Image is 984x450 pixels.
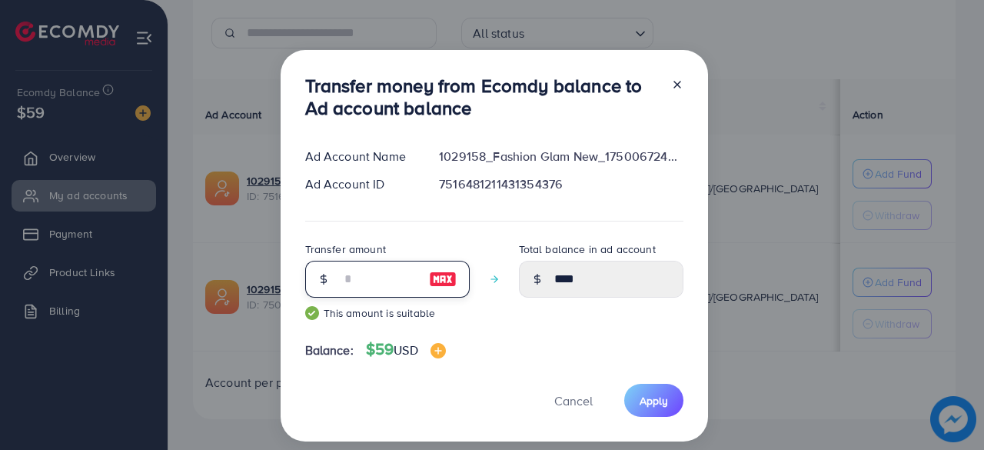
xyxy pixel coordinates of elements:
button: Cancel [535,384,612,417]
h4: $59 [366,340,446,359]
img: guide [305,306,319,320]
span: Cancel [554,392,593,409]
div: Ad Account ID [293,175,427,193]
small: This amount is suitable [305,305,470,321]
label: Transfer amount [305,242,386,257]
span: Balance: [305,342,354,359]
button: Apply [624,384,683,417]
img: image [430,343,446,358]
div: Ad Account Name [293,148,427,165]
h3: Transfer money from Ecomdy balance to Ad account balance [305,75,659,119]
img: image [429,270,457,288]
span: Apply [640,393,668,408]
div: 1029158_Fashion Glam New_1750067246612 [427,148,695,165]
label: Total balance in ad account [519,242,656,257]
span: USD [394,342,417,358]
div: 7516481211431354376 [427,175,695,193]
